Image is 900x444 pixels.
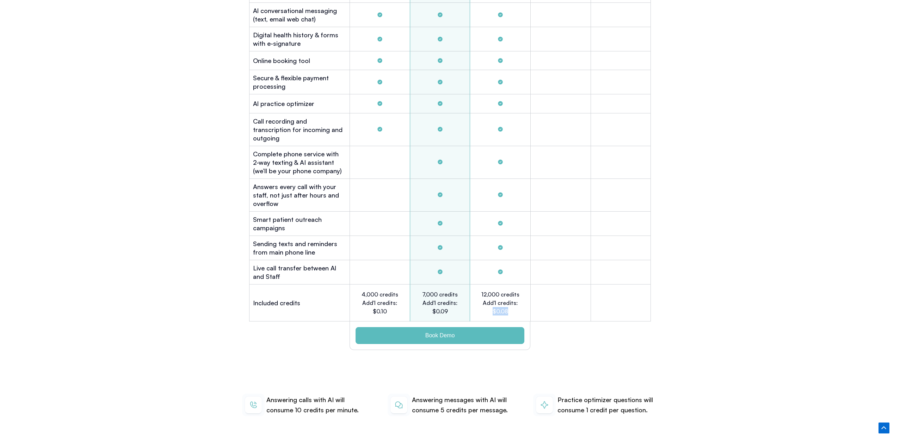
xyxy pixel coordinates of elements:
[266,395,367,415] p: Answering calls with AI will consume 10 credits per minute.
[253,215,346,232] h2: Smart patient outreach campaigns
[253,117,346,142] h2: Call recording and transcription for incoming and outgoing
[253,182,346,208] h2: Answers every call with your staff, not just after hours and overflow
[253,264,346,281] h2: Live call transfer between Al and Staff
[253,299,300,307] h2: Included credits
[356,327,524,344] a: Book Demo
[253,99,314,108] h2: Al practice optimizer
[253,150,346,175] h2: Complete phone service with 2-way texting & AI assistant (we’ll be your phone company)
[481,290,520,315] h2: 12,000 credits Add'l credits: $0.08
[253,239,346,256] h2: Sending texts and reminders from main phone line
[425,333,455,338] span: Book Demo
[557,395,658,415] p: Practice optimizer questions will consume 1 credit per question.
[253,31,346,48] h2: Digital health history & forms with e-signature
[253,6,346,23] h2: Al conversational messaging (text, email web chat)
[421,290,460,315] h2: 7,000 credits Add'l credits: $0.09
[253,56,310,65] h2: Online booking tool
[360,290,399,315] h2: 4,000 credits Add'l credits: $0.10
[412,395,512,415] p: Answering messages with AI will consume 5 credits per message.
[253,74,346,90] h2: Secure & flexible payment processing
